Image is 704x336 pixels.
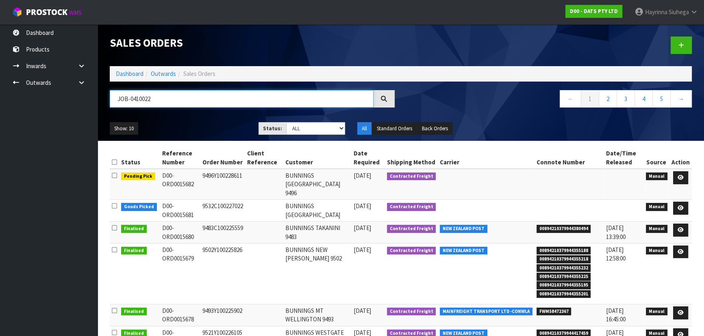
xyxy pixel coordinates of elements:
[69,9,82,17] small: WMS
[570,8,618,15] strong: D00 - DATS PTY LTD
[352,147,385,169] th: Date Required
[160,169,200,200] td: D00-ORD0015682
[121,308,147,316] span: Finalised
[669,8,689,16] span: Siuhega
[646,172,667,181] span: Manual
[604,147,644,169] th: Date/Time Released
[283,169,352,200] td: BUNNINGS [GEOGRAPHIC_DATA] 9496
[560,90,581,108] a: ←
[599,90,617,108] a: 2
[606,307,626,323] span: [DATE] 16:45:00
[644,147,669,169] th: Source
[121,172,155,181] span: Pending Pick
[160,147,200,169] th: Reference Number
[200,147,245,169] th: Order Number
[283,147,352,169] th: Customer
[283,243,352,304] td: BUNNINGS NEW [PERSON_NAME] 9502
[646,225,667,233] span: Manual
[354,246,371,254] span: [DATE]
[407,90,692,110] nav: Page navigation
[121,247,147,255] span: Finalised
[283,200,352,222] td: BUNNINGS [GEOGRAPHIC_DATA]
[606,224,626,240] span: [DATE] 13:39:00
[440,308,532,316] span: MAINFREIGHT TRANSPORT LTD -CONWLA
[200,169,245,200] td: 9496Y100228611
[537,255,591,263] span: 00894210379944355218
[372,122,417,135] button: Standard Orders
[537,225,591,233] span: 00894210379944380494
[387,225,436,233] span: Contracted Freight
[110,37,395,49] h1: Sales Orders
[160,304,200,326] td: D00-ORD0015678
[537,264,591,272] span: 00894210379944355232
[565,5,622,18] a: D00 - DATS PTY LTD
[646,308,667,316] span: Manual
[283,304,352,326] td: BUNNINGS MT WELLINGTON 9493
[646,203,667,211] span: Manual
[537,281,591,289] span: 00894210379944355195
[200,243,245,304] td: 9502Y100225826
[110,90,374,108] input: Search sales orders
[670,90,692,108] a: →
[387,203,436,211] span: Contracted Freight
[283,222,352,243] td: BUNNINGS TAKANINI 9483
[354,307,371,314] span: [DATE]
[387,308,436,316] span: Contracted Freight
[354,172,371,179] span: [DATE]
[183,70,215,78] span: Sales Orders
[652,90,671,108] a: 5
[581,90,599,108] a: 1
[245,147,283,169] th: Client Reference
[151,70,176,78] a: Outwards
[606,246,626,262] span: [DATE] 12:58:00
[26,7,67,17] span: ProStock
[617,90,635,108] a: 3
[12,7,22,17] img: cube-alt.png
[116,70,143,78] a: Dashboard
[646,247,667,255] span: Manual
[645,8,667,16] span: Hayrinna
[669,147,692,169] th: Action
[440,247,487,255] span: NEW ZEALAND POST
[160,222,200,243] td: D00-ORD0015680
[440,225,487,233] span: NEW ZEALAND POST
[119,147,160,169] th: Status
[634,90,653,108] a: 4
[357,122,372,135] button: All
[200,304,245,326] td: 9493Y100225902
[438,147,535,169] th: Carrier
[537,273,591,281] span: 00894210379944355225
[160,243,200,304] td: D00-ORD0015679
[387,247,436,255] span: Contracted Freight
[385,147,438,169] th: Shipping Method
[200,200,245,222] td: 9532C100227022
[537,308,571,316] span: FWM58472367
[121,203,157,211] span: Goods Picked
[535,147,604,169] th: Connote Number
[160,200,200,222] td: D00-ORD0015681
[121,225,147,233] span: Finalised
[354,202,371,210] span: [DATE]
[354,224,371,232] span: [DATE]
[387,172,436,181] span: Contracted Freight
[417,122,452,135] button: Back Orders
[110,122,138,135] button: Show: 10
[263,125,282,132] strong: Status:
[200,222,245,243] td: 9483C100225559
[537,247,591,255] span: 00894210379944355188
[537,290,591,298] span: 00894210379944355201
